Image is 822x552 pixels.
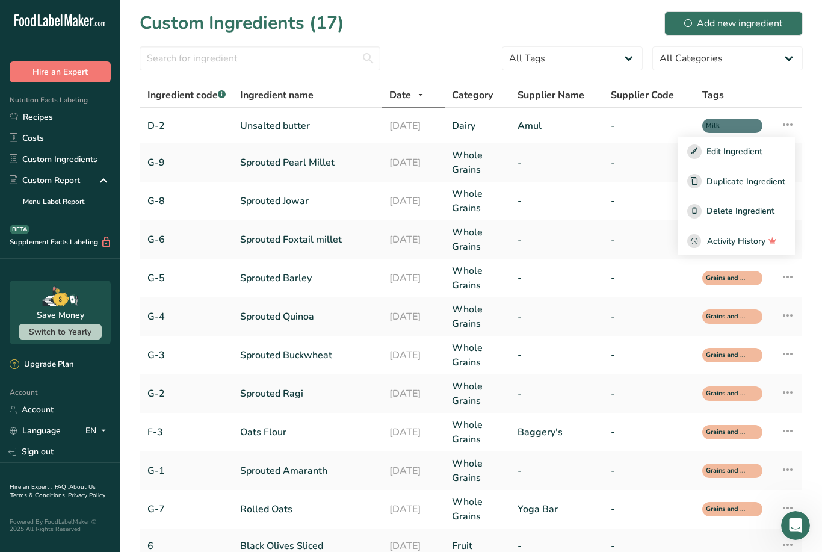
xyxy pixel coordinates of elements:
h1: LIA [58,6,73,15]
div: Save Money [37,309,84,321]
span: Supplier Code [611,88,674,102]
a: - [518,386,596,401]
a: Unsalted butter [240,119,375,133]
span: Grains and Millets [706,312,748,322]
a: Baggery's [518,425,596,439]
button: Add new ingredient [664,11,803,36]
a: [DATE] [389,309,438,324]
a: - [611,386,688,401]
a: - [518,309,596,324]
button: Switch to Yearly [19,324,102,340]
a: Sprouted Foxtail millet [240,232,375,247]
a: G-6 [147,232,226,247]
button: Do you offer API integrations [85,380,225,404]
a: - [611,425,688,439]
span: Activity History [707,235,765,247]
a: - [611,155,688,170]
button: Delete Ingredient [678,196,795,226]
a: - [518,194,596,208]
div: LIA • [DATE] [19,145,64,152]
span: Switch to Yearly [29,326,91,338]
span: Grains and Millets [706,350,748,361]
a: Oats Flour [240,425,375,439]
div: EN [85,424,111,438]
a: Sprouted Jowar [240,194,375,208]
img: Profile image for LIA [34,7,54,26]
a: Whole Grains [452,456,503,485]
a: - [611,309,688,324]
a: Sprouted Pearl Millet [240,155,375,170]
a: [DATE] [389,464,438,478]
a: Whole Grains [452,379,503,408]
button: Can I hire an expert? [119,309,225,333]
button: Help me choose a plan! [107,279,225,303]
button: Are you regulatory compliant? [79,219,225,243]
p: The team can also help [58,15,150,27]
a: FAQ . [55,483,69,491]
a: About Us . [10,483,96,500]
a: G-3 [147,348,226,362]
button: Edit Ingredient [678,137,795,167]
div: Add new ingredient [684,16,783,31]
a: Sprouted Amaranth [240,464,375,478]
a: [DATE] [389,386,438,401]
a: - [518,464,596,478]
button: How do I create a Nutrition label [70,249,225,273]
a: Sprouted Buckwheat [240,348,375,362]
button: Can I import my recipes & Ingredients from another software? [16,339,225,374]
a: G-9 [147,155,226,170]
button: Duplicate Ingredient [678,167,795,197]
span: Milk [706,121,748,131]
a: Rolled Oats [240,502,375,516]
a: - [518,232,596,247]
a: D-2 [147,119,226,133]
div: Powered By FoodLabelMaker © 2025 All Rights Reserved [10,518,111,533]
a: [DATE] [389,425,438,439]
a: Privacy Policy [68,491,105,500]
a: G-5 [147,271,226,285]
span: Grains and Millets [706,427,748,438]
a: G-7 [147,502,226,516]
span: Grains and Millets [706,389,748,399]
a: - [611,119,688,133]
span: Ingredient code [147,88,226,102]
a: - [518,271,596,285]
iframe: Intercom live chat [781,511,810,540]
a: [DATE] [389,194,438,208]
div: Custom Report [10,174,80,187]
span: Grains and Millets [706,504,748,515]
a: Whole Grains [452,418,503,447]
div: Close [211,5,233,26]
a: - [611,194,688,208]
span: Tags [702,88,724,102]
span: Grains and Millets [706,466,748,476]
a: - [611,464,688,478]
span: Edit Ingredient [706,145,762,158]
span: Ingredient name [240,88,314,102]
span: Grains and Millets [706,273,748,284]
a: Sprouted Barley [240,271,375,285]
a: Amul [518,119,596,133]
div: LIA says… [10,69,231,169]
a: Dairy [452,119,503,133]
div: Thanks for visiting [DOMAIN_NAME]! Select from our common questions below or send us a message to... [19,76,188,135]
a: [DATE] [389,271,438,285]
a: Whole Grains [452,148,503,177]
a: Terms & Conditions . [10,491,68,500]
a: [DATE] [389,155,438,170]
span: Delete Ingredient [706,205,774,217]
a: Sprouted Quinoa [240,309,375,324]
a: Whole Grains [452,264,503,293]
span: Date [389,88,411,102]
a: - [518,348,596,362]
a: Whole Grains [452,187,503,216]
a: G-2 [147,386,226,401]
a: - [611,502,688,516]
a: G-8 [147,194,226,208]
a: F-3 [147,425,226,439]
a: Whole Grains [452,302,503,331]
input: Search for ingredient [140,46,380,70]
span: Category [452,88,493,102]
span: Supplier Name [518,88,584,102]
span: Duplicate Ingredient [706,175,785,188]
